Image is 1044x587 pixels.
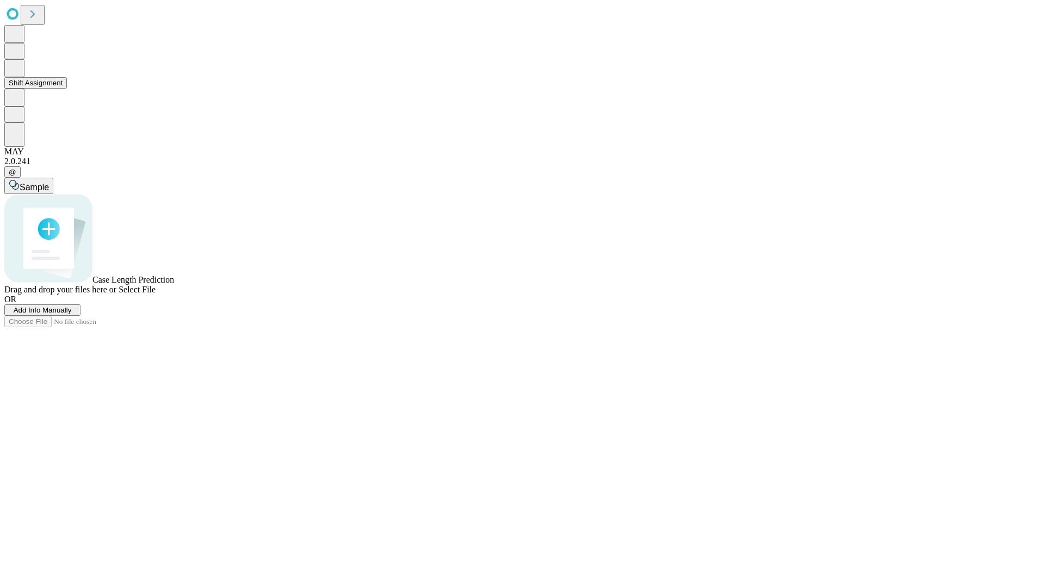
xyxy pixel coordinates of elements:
[9,168,16,176] span: @
[4,178,53,194] button: Sample
[119,285,156,294] span: Select File
[4,77,67,89] button: Shift Assignment
[4,166,21,178] button: @
[4,147,1040,157] div: MAY
[4,295,16,304] span: OR
[4,157,1040,166] div: 2.0.241
[4,285,116,294] span: Drag and drop your files here or
[4,304,80,316] button: Add Info Manually
[92,275,174,284] span: Case Length Prediction
[20,183,49,192] span: Sample
[14,306,72,314] span: Add Info Manually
